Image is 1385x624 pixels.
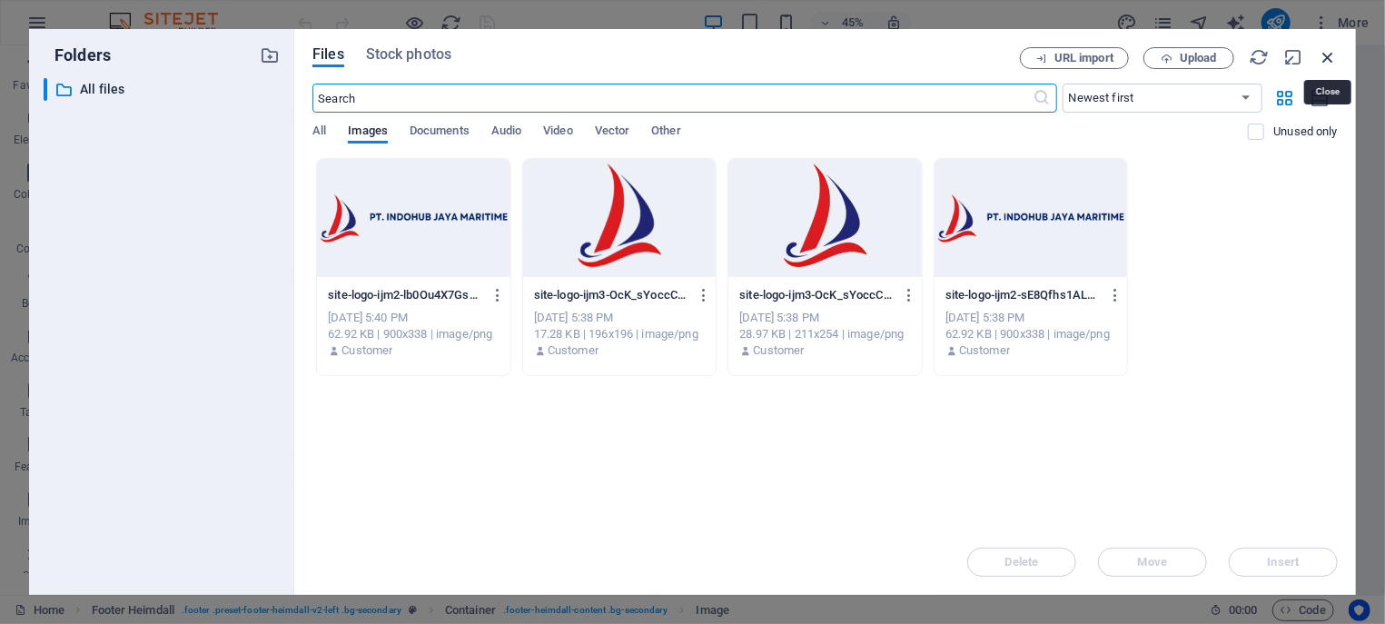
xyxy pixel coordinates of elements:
[945,326,1117,342] div: 62.92 KB | 900x338 | image/png
[366,44,451,65] span: Stock photos
[534,287,688,303] p: site-logo-ijm3-OcK_sYoccCYSBdisElNxRQ-j8L51qvJ0wZBD0Fj283p7A.png
[312,44,344,65] span: Files
[534,310,706,326] div: [DATE] 5:38 PM
[534,326,706,342] div: 17.28 KB | 196x196 | image/png
[1283,47,1303,67] i: Minimize
[739,287,894,303] p: site-logo-ijm3-OcK_sYoccCYSBdisElNxRQ.png
[1180,53,1217,64] span: Upload
[44,44,111,67] p: Folders
[753,342,804,359] p: Customer
[44,78,47,101] div: ​
[739,326,911,342] div: 28.97 KB | 211x254 | image/png
[1273,124,1338,140] p: Displays only files that are not in use on the website. Files added during this session can still...
[328,326,500,342] div: 62.92 KB | 900x338 | image/png
[312,84,1033,113] input: Search
[543,120,572,145] span: Video
[348,120,388,145] span: Images
[1054,53,1113,64] span: URL import
[312,120,326,145] span: All
[945,287,1100,303] p: site-logo-ijm2-sE8Qfhs1AL6B1a1B5T6aDg.png
[410,120,470,145] span: Documents
[341,342,392,359] p: Customer
[328,310,500,326] div: [DATE] 5:40 PM
[491,120,521,145] span: Audio
[260,45,280,65] i: Create new folder
[595,120,630,145] span: Vector
[959,342,1010,359] p: Customer
[739,310,911,326] div: [DATE] 5:38 PM
[328,287,482,303] p: site-logo-ijm2-lb0Ou4X7Gs5lbKE53vV66g.png
[1143,47,1234,69] button: Upload
[80,79,246,100] p: All files
[1020,47,1129,69] button: URL import
[548,342,599,359] p: Customer
[651,120,680,145] span: Other
[945,310,1117,326] div: [DATE] 5:38 PM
